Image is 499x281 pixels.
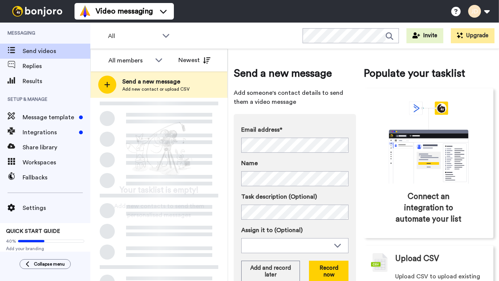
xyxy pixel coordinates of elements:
[122,86,190,92] span: Add new contact or upload CSV
[108,32,158,41] span: All
[234,66,356,81] span: Send a new message
[23,158,90,167] span: Workspaces
[241,192,348,201] label: Task description (Optional)
[23,173,90,182] span: Fallbacks
[108,56,151,65] div: All members
[6,229,60,234] span: QUICK START GUIDE
[241,159,258,168] span: Name
[23,77,90,86] span: Results
[122,119,197,179] img: ready-set-action.png
[122,77,190,86] span: Send a new message
[406,28,443,43] button: Invite
[371,253,388,272] img: csv-grey.png
[20,259,71,269] button: Collapse menu
[234,88,356,106] span: Add someone's contact details to send them a video message
[34,261,65,267] span: Collapse menu
[372,102,485,184] div: animation
[6,238,16,244] span: 40%
[102,202,216,220] span: Add new contacts to send them personalised messages
[173,53,216,68] button: Newest
[23,128,76,137] span: Integrations
[364,66,493,81] span: Populate your tasklist
[23,204,90,213] span: Settings
[23,47,90,56] span: Send videos
[396,191,461,225] span: Connect an integration to automate your list
[9,6,65,17] img: bj-logo-header-white.svg
[23,62,90,71] span: Replies
[451,28,494,43] button: Upgrade
[6,246,84,252] span: Add your branding
[395,253,439,264] span: Upload CSV
[23,143,90,152] span: Share library
[241,226,348,235] label: Assign it to (Optional)
[120,185,199,196] span: Your tasklist is empty!
[23,113,76,122] span: Message template
[241,125,348,134] label: Email address*
[79,5,91,17] img: vm-color.svg
[96,6,153,17] span: Video messaging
